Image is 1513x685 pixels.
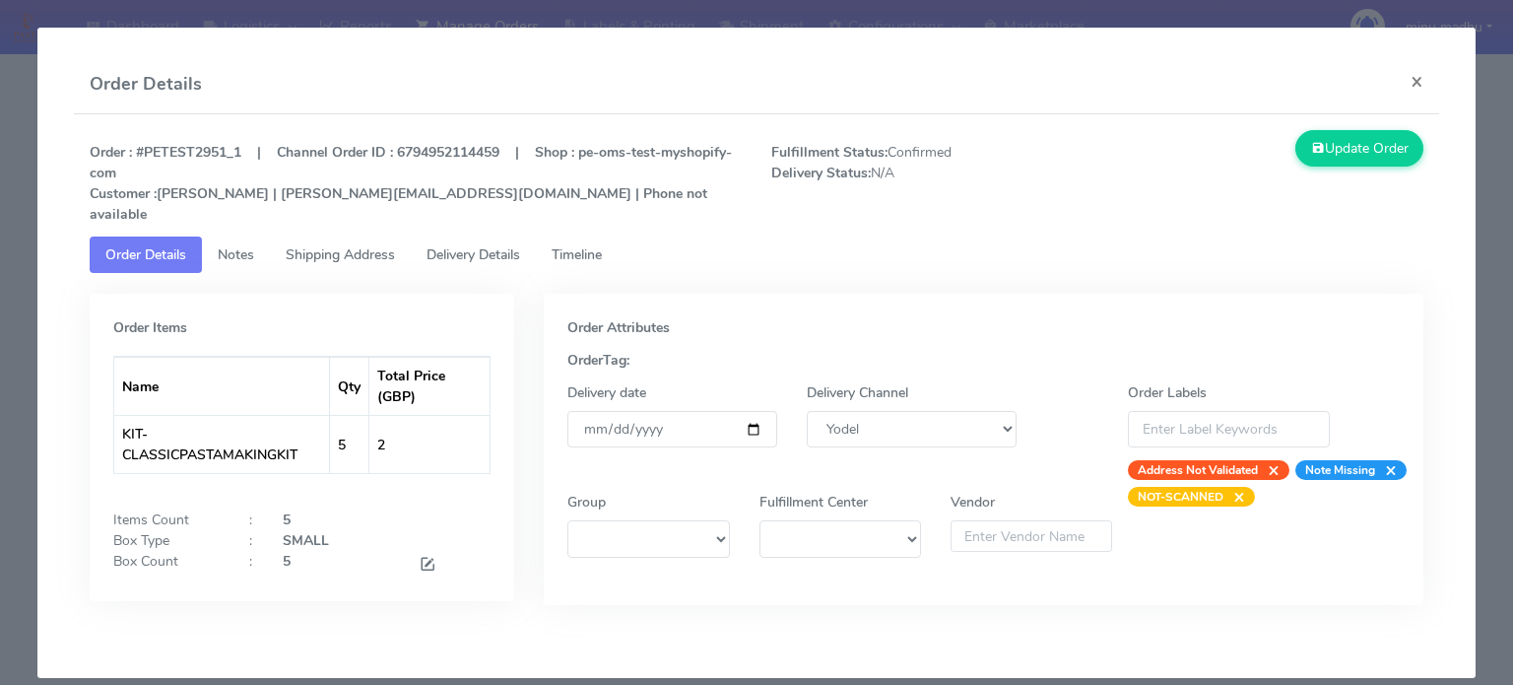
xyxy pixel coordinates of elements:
span: Timeline [552,245,602,264]
span: Order Details [105,245,186,264]
div: : [234,530,268,551]
label: Fulfillment Center [759,492,868,513]
strong: 5 [283,511,291,529]
span: × [1375,460,1397,480]
td: KIT-CLASSICPASTAMAKINGKIT [114,415,330,473]
div: Box Count [99,551,234,578]
label: Delivery date [567,382,646,403]
input: Enter Vendor Name [951,520,1112,552]
div: Items Count [99,510,234,530]
div: : [234,551,268,578]
td: 2 [369,415,490,473]
th: Qty [330,357,369,415]
div: : [234,510,268,530]
strong: NOT-SCANNED [1138,489,1223,505]
ul: Tabs [90,237,1423,273]
strong: OrderTag: [567,351,629,370]
span: Notes [218,245,254,264]
span: Delivery Details [427,245,520,264]
span: × [1258,460,1280,480]
h4: Order Details [90,71,202,98]
input: Enter Label Keywords [1128,411,1331,447]
strong: Delivery Status: [771,164,871,182]
strong: 5 [283,552,291,571]
strong: Note Missing [1305,462,1375,478]
strong: Order Attributes [567,318,670,337]
th: Total Price (GBP) [369,357,490,415]
strong: Fulfillment Status: [771,143,888,162]
strong: Order : #PETEST2951_1 | Channel Order ID : 6794952114459 | Shop : pe-oms-test-myshopify-com [PERS... [90,143,732,224]
span: Confirmed N/A [756,142,1097,225]
strong: Address Not Validated [1138,462,1258,478]
label: Order Labels [1128,382,1207,403]
button: Close [1395,55,1439,107]
span: Shipping Address [286,245,395,264]
label: Delivery Channel [807,382,908,403]
div: Box Type [99,530,234,551]
label: Group [567,492,606,513]
strong: Order Items [113,318,187,337]
th: Name [114,357,330,415]
span: × [1223,487,1245,507]
td: 5 [330,415,369,473]
strong: Customer : [90,184,157,203]
strong: SMALL [283,531,329,550]
label: Vendor [951,492,995,513]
